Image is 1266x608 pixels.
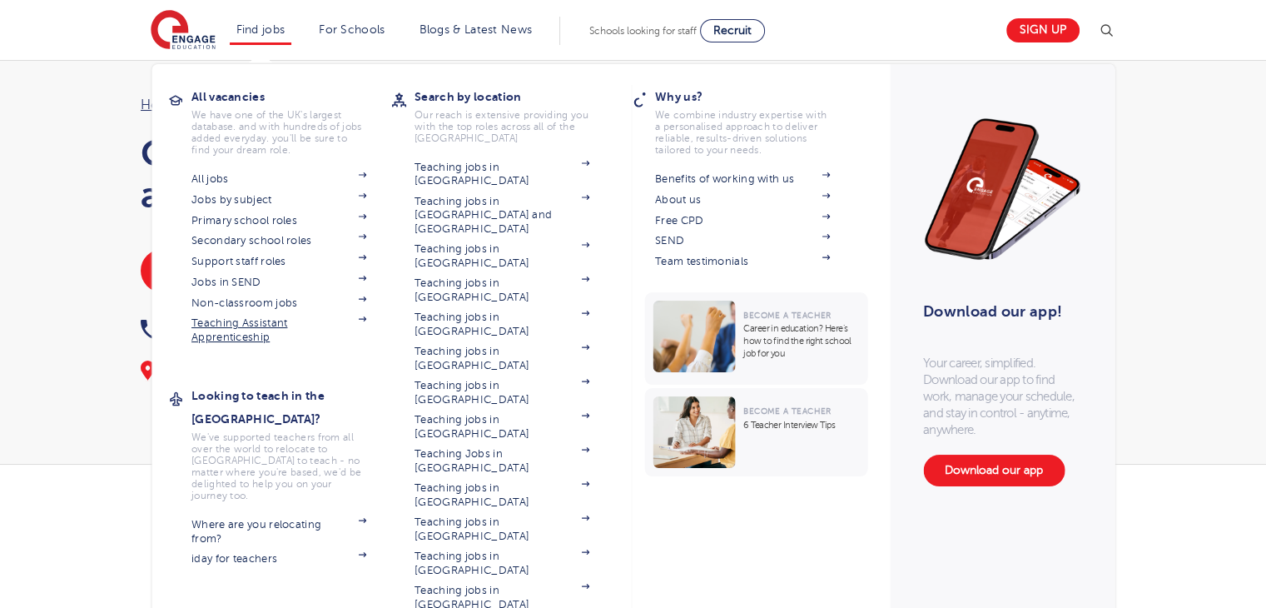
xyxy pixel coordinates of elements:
a: iday for teachers [191,552,366,566]
nav: breadcrumb [141,94,617,116]
a: Become a TeacherCareer in education? Here’s how to find the right school job for you [644,292,871,385]
a: All jobs [191,172,366,186]
h3: Download our app! [923,293,1074,330]
a: For Schools [319,23,385,36]
a: Teaching Jobs in [GEOGRAPHIC_DATA] [415,447,589,475]
p: We have one of the UK's largest database. and with hundreds of jobs added everyday. you'll be sur... [191,109,366,156]
a: Download our app [923,455,1065,486]
a: Team testimonials [655,255,830,268]
a: Become a Teacher6 Teacher Interview Tips [644,388,871,476]
a: Jobs by subject [191,193,366,207]
a: Teaching jobs in [GEOGRAPHIC_DATA] [415,516,589,543]
a: Teaching jobs in [GEOGRAPHIC_DATA] [415,413,589,441]
h3: All vacancies [191,85,391,108]
a: Benefits of working with us [655,172,830,186]
a: Teaching jobs in [GEOGRAPHIC_DATA] [415,311,589,338]
p: We've supported teachers from all over the world to relocate to [GEOGRAPHIC_DATA] to teach - no m... [191,431,366,501]
h3: Looking to teach in the [GEOGRAPHIC_DATA]? [191,384,391,431]
a: 0333 800 7800 [141,316,336,342]
p: Our reach is extensive providing you with the top roles across all of the [GEOGRAPHIC_DATA] [415,109,589,144]
a: Home [141,97,179,112]
a: Secondary school roles [191,234,366,247]
a: Teaching jobs in [GEOGRAPHIC_DATA] [415,242,589,270]
a: Download the app on the App Store [141,249,376,292]
a: Find jobs [236,23,285,36]
a: Teaching Assistant Apprenticeship [191,316,366,344]
a: Non-classroom jobs [191,297,366,310]
a: Teaching jobs in [GEOGRAPHIC_DATA] [415,550,589,577]
div: Discover smarter job searching and effortless daily supply management - download our app [DATE] a... [141,361,617,431]
span: Schools looking for staff [589,25,697,37]
a: Support staff roles [191,255,366,268]
a: Free CPD [655,214,830,227]
a: Search by locationOur reach is extensive providing you with the top roles across all of the [GEOG... [415,85,614,144]
a: Teaching jobs in [GEOGRAPHIC_DATA] [415,161,589,188]
a: Teaching jobs in [GEOGRAPHIC_DATA] [415,481,589,509]
span: Become a Teacher [743,311,831,320]
a: Teaching jobs in [GEOGRAPHIC_DATA] [415,277,589,304]
a: Primary school roles [191,214,366,227]
a: Blogs & Latest News [420,23,533,36]
h1: Check out the EngageNow app! [141,132,617,216]
a: Where are you relocating from? [191,518,366,546]
p: Career in education? Here’s how to find the right school job for you [743,322,859,360]
a: Teaching jobs in [GEOGRAPHIC_DATA] [415,345,589,372]
a: Recruit [700,19,765,42]
p: Your career, simplified. Download our app to find work, manage your schedule, and stay in control... [923,355,1081,438]
h3: Search by location [415,85,614,108]
p: 6 Teacher Interview Tips [743,419,859,431]
a: Sign up [1006,18,1080,42]
h3: Why us? [655,85,855,108]
a: Teaching jobs in [GEOGRAPHIC_DATA] [415,379,589,406]
span: Become a Teacher [743,406,831,416]
a: SEND [655,234,830,247]
img: Engage Education [151,10,216,52]
a: Why us?We combine industry expertise with a personalised approach to deliver reliable, results-dr... [655,85,855,156]
a: All vacanciesWe have one of the UK's largest database. and with hundreds of jobs added everyday. ... [191,85,391,156]
a: Jobs in SEND [191,276,366,289]
a: About us [655,193,830,207]
p: We combine industry expertise with a personalised approach to deliver reliable, results-driven so... [655,109,830,156]
a: Looking to teach in the [GEOGRAPHIC_DATA]?We've supported teachers from all over the world to rel... [191,384,391,501]
span: Recruit [713,24,752,37]
a: Teaching jobs in [GEOGRAPHIC_DATA] and [GEOGRAPHIC_DATA] [415,195,589,236]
